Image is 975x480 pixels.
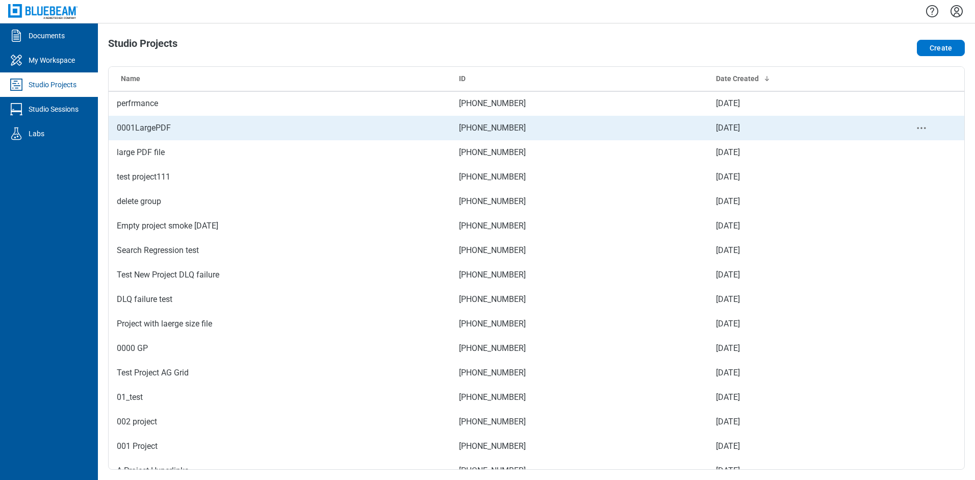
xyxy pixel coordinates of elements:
td: [PHONE_NUMBER] [451,165,707,189]
td: 001 Project [109,434,451,459]
td: 0000 GP [109,336,451,361]
td: [DATE] [708,312,879,336]
td: Empty project smoke [DATE] [109,214,451,238]
td: [PHONE_NUMBER] [451,140,707,165]
td: [DATE] [708,410,879,434]
td: [DATE] [708,263,879,287]
svg: Studio Sessions [8,101,24,117]
td: [DATE] [708,189,879,214]
div: ID [459,73,699,84]
button: Create [917,40,965,56]
td: [PHONE_NUMBER] [451,336,707,361]
td: [DATE] [708,238,879,263]
svg: My Workspace [8,52,24,68]
td: [PHONE_NUMBER] [451,189,707,214]
div: Studio Sessions [29,104,79,114]
button: Settings [948,3,965,20]
td: [DATE] [708,385,879,410]
td: DLQ failure test [109,287,451,312]
td: [PHONE_NUMBER] [451,312,707,336]
td: 002 project [109,410,451,434]
div: Date Created [716,73,871,84]
td: [PHONE_NUMBER] [451,410,707,434]
td: [PHONE_NUMBER] [451,238,707,263]
td: [PHONE_NUMBER] [451,434,707,459]
td: large PDF file [109,140,451,165]
td: delete group [109,189,451,214]
td: [DATE] [708,214,879,238]
td: Test Project AG Grid [109,361,451,385]
td: Search Regression test [109,238,451,263]
td: [PHONE_NUMBER] [451,91,707,116]
svg: Documents [8,28,24,44]
svg: Studio Projects [8,77,24,93]
td: [PHONE_NUMBER] [451,214,707,238]
td: [DATE] [708,361,879,385]
img: Bluebeam, Inc. [8,4,78,19]
button: project-actions-menu [915,122,928,134]
td: [DATE] [708,140,879,165]
td: [DATE] [708,434,879,459]
td: [PHONE_NUMBER] [451,385,707,410]
div: Documents [29,31,65,41]
td: test project111 [109,165,451,189]
td: [DATE] [708,287,879,312]
td: [PHONE_NUMBER] [451,287,707,312]
td: [DATE] [708,165,879,189]
td: [PHONE_NUMBER] [451,263,707,287]
td: [PHONE_NUMBER] [451,116,707,140]
td: [DATE] [708,116,879,140]
div: Studio Projects [29,80,76,90]
div: Labs [29,129,44,139]
svg: Labs [8,125,24,142]
div: Name [121,73,443,84]
td: 01_test [109,385,451,410]
td: [DATE] [708,336,879,361]
td: 0001LargePDF [109,116,451,140]
td: Test New Project DLQ failure [109,263,451,287]
td: perfrmance [109,91,451,116]
td: [PHONE_NUMBER] [451,361,707,385]
h1: Studio Projects [108,38,177,54]
td: Project with laerge size file [109,312,451,336]
div: My Workspace [29,55,75,65]
td: [DATE] [708,91,879,116]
